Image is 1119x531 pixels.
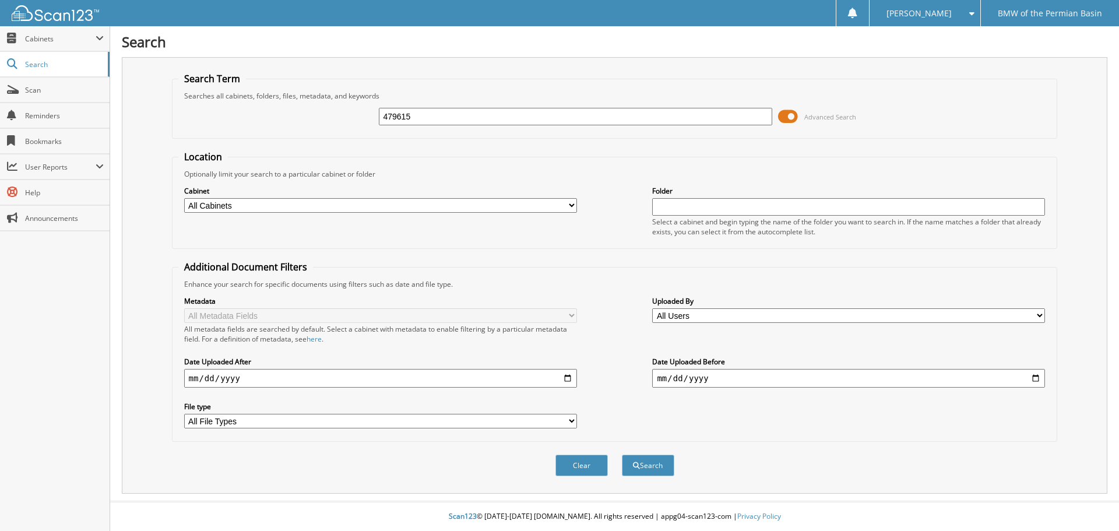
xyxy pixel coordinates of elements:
iframe: Chat Widget [1061,475,1119,531]
div: Optionally limit your search to a particular cabinet or folder [178,169,1051,179]
label: Date Uploaded Before [652,357,1045,367]
button: Search [622,455,674,476]
legend: Location [178,150,228,163]
span: [PERSON_NAME] [886,10,952,17]
legend: Search Term [178,72,246,85]
input: start [184,369,577,388]
a: here [307,334,322,344]
label: Cabinet [184,186,577,196]
span: Scan [25,85,104,95]
legend: Additional Document Filters [178,261,313,273]
span: Announcements [25,213,104,223]
span: Reminders [25,111,104,121]
span: Advanced Search [804,112,856,121]
img: scan123-logo-white.svg [12,5,99,21]
div: © [DATE]-[DATE] [DOMAIN_NAME]. All rights reserved | appg04-scan123-com | [110,502,1119,531]
label: Date Uploaded After [184,357,577,367]
span: User Reports [25,162,96,172]
span: Bookmarks [25,136,104,146]
button: Clear [555,455,608,476]
div: Searches all cabinets, folders, files, metadata, and keywords [178,91,1051,101]
input: end [652,369,1045,388]
label: Uploaded By [652,296,1045,306]
a: Privacy Policy [737,511,781,521]
span: BMW of the Permian Basin [998,10,1102,17]
div: Enhance your search for specific documents using filters such as date and file type. [178,279,1051,289]
span: Help [25,188,104,198]
h1: Search [122,32,1107,51]
span: Scan123 [449,511,477,521]
label: Metadata [184,296,577,306]
div: All metadata fields are searched by default. Select a cabinet with metadata to enable filtering b... [184,324,577,344]
span: Cabinets [25,34,96,44]
span: Search [25,59,102,69]
label: Folder [652,186,1045,196]
label: File type [184,402,577,412]
div: Select a cabinet and begin typing the name of the folder you want to search in. If the name match... [652,217,1045,237]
